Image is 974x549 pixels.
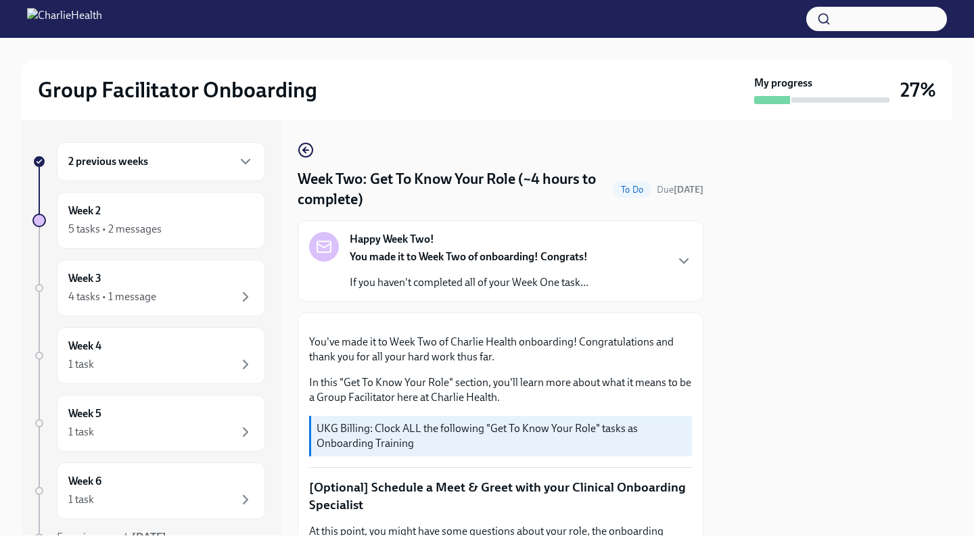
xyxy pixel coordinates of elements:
[27,8,102,30] img: CharlieHealth
[68,357,94,372] div: 1 task
[317,421,687,451] p: UKG Billing: Clock ALL the following "Get To Know Your Role" tasks as Onboarding Training
[57,531,166,544] span: Experience ends
[32,327,265,384] a: Week 41 task
[32,462,265,519] a: Week 61 task
[57,142,265,181] div: 2 previous weeks
[298,169,607,210] h4: Week Two: Get To Know Your Role (~4 hours to complete)
[32,260,265,316] a: Week 34 tasks • 1 message
[754,76,812,91] strong: My progress
[68,271,101,286] h6: Week 3
[68,204,101,218] h6: Week 2
[68,474,101,489] h6: Week 6
[68,289,156,304] div: 4 tasks • 1 message
[68,339,101,354] h6: Week 4
[350,275,588,290] p: If you haven't completed all of your Week One task...
[350,232,434,247] strong: Happy Week Two!
[309,335,692,364] p: You've made it to Week Two of Charlie Health onboarding! Congratulations and thank you for all yo...
[32,192,265,249] a: Week 25 tasks • 2 messages
[68,406,101,421] h6: Week 5
[32,395,265,452] a: Week 51 task
[674,184,703,195] strong: [DATE]
[309,375,692,405] p: In this "Get To Know Your Role" section, you'll learn more about what it means to be a Group Faci...
[68,425,94,439] div: 1 task
[68,154,148,169] h6: 2 previous weeks
[900,78,936,102] h3: 27%
[613,185,651,195] span: To Do
[38,76,317,103] h2: Group Facilitator Onboarding
[309,479,692,513] p: [Optional] Schedule a Meet & Greet with your Clinical Onboarding Specialist
[68,492,94,507] div: 1 task
[350,250,588,263] strong: You made it to Week Two of onboarding! Congrats!
[657,184,703,195] span: Due
[132,531,166,544] strong: [DATE]
[657,183,703,196] span: October 13th, 2025 10:00
[68,222,162,237] div: 5 tasks • 2 messages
